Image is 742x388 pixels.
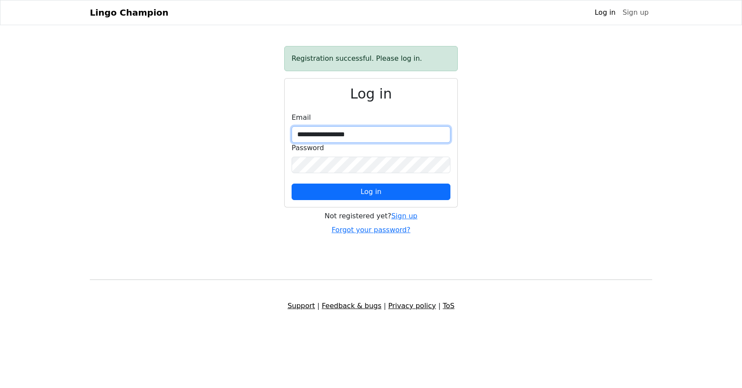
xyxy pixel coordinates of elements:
a: ToS [443,302,454,310]
a: Sign up [619,4,652,21]
a: Support [288,302,315,310]
a: Log in [591,4,619,21]
div: Registration successful. Please log in. [284,46,458,71]
a: Feedback & bugs [322,302,381,310]
div: Not registered yet? [284,211,458,221]
a: Privacy policy [388,302,436,310]
label: Password [292,143,324,153]
div: | | | [85,301,657,311]
button: Log in [292,184,450,200]
a: Lingo Champion [90,4,168,21]
label: Email [292,112,311,123]
a: Forgot your password? [332,226,410,234]
a: Sign up [391,212,417,220]
span: Log in [361,187,381,196]
h2: Log in [292,85,450,102]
